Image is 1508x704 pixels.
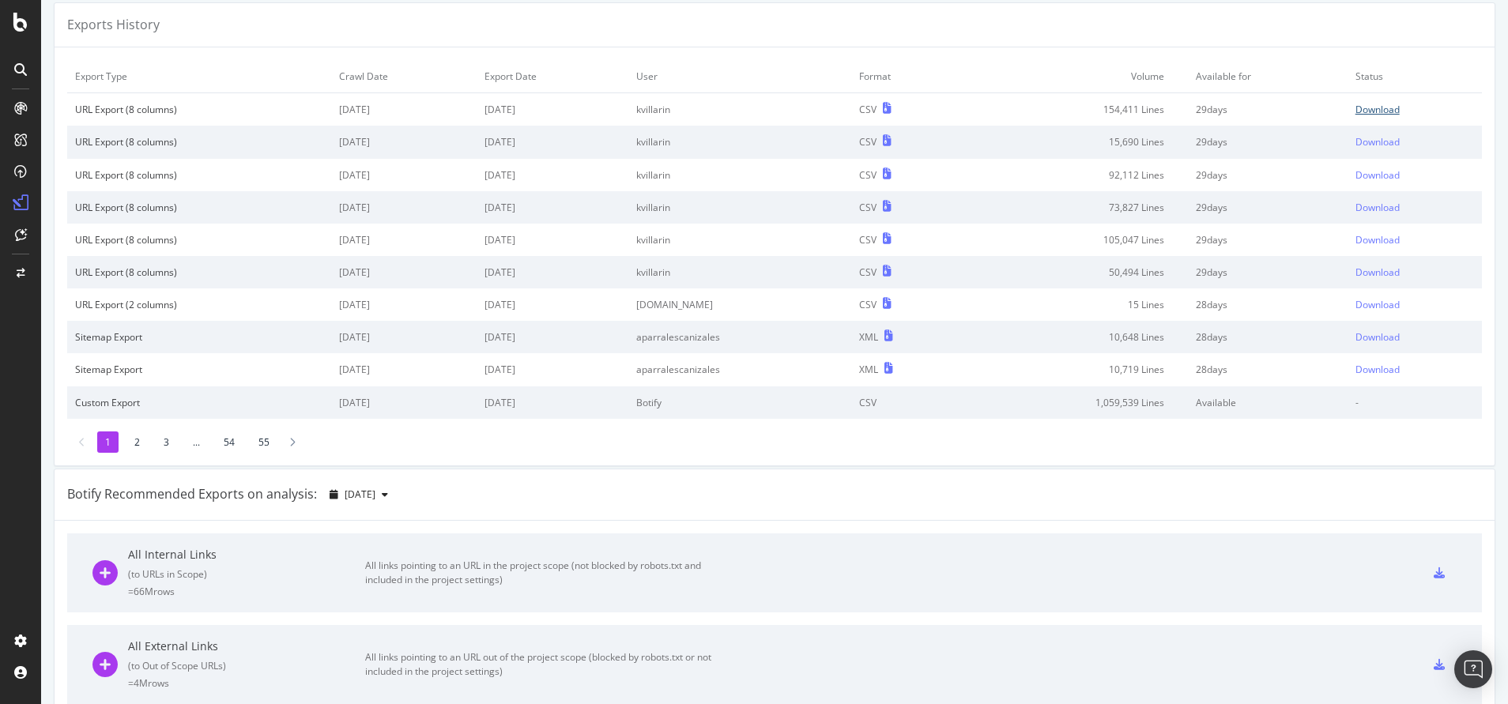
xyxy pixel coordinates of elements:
[126,431,148,453] li: 2
[345,488,375,501] span: 2025 Aug. 3rd
[628,386,851,419] td: Botify
[1355,330,1400,344] div: Download
[859,363,878,376] div: XML
[1188,256,1348,288] td: 29 days
[185,431,208,453] li: ...
[1188,321,1348,353] td: 28 days
[477,60,629,93] td: Export Date
[1348,386,1482,419] td: -
[1355,201,1400,214] div: Download
[128,659,365,672] div: ( to Out of Scope URLs )
[859,201,877,214] div: CSV
[75,396,323,409] div: Custom Export
[1355,103,1474,116] a: Download
[1355,298,1474,311] a: Download
[128,547,365,563] div: All Internal Links
[1355,330,1474,344] a: Download
[75,168,323,182] div: URL Export (8 columns)
[859,135,877,149] div: CSV
[67,485,317,503] div: Botify Recommended Exports on analysis:
[156,431,177,453] li: 3
[97,431,119,453] li: 1
[859,298,877,311] div: CSV
[1188,126,1348,158] td: 29 days
[1355,233,1474,247] a: Download
[331,256,477,288] td: [DATE]
[75,330,323,344] div: Sitemap Export
[477,386,629,419] td: [DATE]
[365,650,721,679] div: All links pointing to an URL out of the project scope (blocked by robots.txt or not included in t...
[628,353,851,386] td: aparralescanizales
[1355,363,1474,376] a: Download
[75,103,323,116] div: URL Export (8 columns)
[628,126,851,158] td: kvillarin
[75,265,323,279] div: URL Export (8 columns)
[1355,135,1474,149] a: Download
[859,103,877,116] div: CSV
[859,330,878,344] div: XML
[1348,60,1482,93] td: Status
[75,363,323,376] div: Sitemap Export
[67,60,331,93] td: Export Type
[1188,60,1348,93] td: Available for
[477,159,629,191] td: [DATE]
[331,191,477,224] td: [DATE]
[963,93,1189,126] td: 154,411 Lines
[477,224,629,256] td: [DATE]
[1196,396,1340,409] div: Available
[628,256,851,288] td: kvillarin
[859,168,877,182] div: CSV
[628,224,851,256] td: kvillarin
[75,135,323,149] div: URL Export (8 columns)
[477,191,629,224] td: [DATE]
[628,93,851,126] td: kvillarin
[1355,168,1400,182] div: Download
[331,93,477,126] td: [DATE]
[75,201,323,214] div: URL Export (8 columns)
[1355,363,1400,376] div: Download
[963,191,1189,224] td: 73,827 Lines
[331,288,477,321] td: [DATE]
[628,288,851,321] td: [DOMAIN_NAME]
[851,386,963,419] td: CSV
[963,224,1189,256] td: 105,047 Lines
[963,126,1189,158] td: 15,690 Lines
[1355,168,1474,182] a: Download
[477,288,629,321] td: [DATE]
[628,159,851,191] td: kvillarin
[1355,265,1400,279] div: Download
[1355,265,1474,279] a: Download
[251,431,277,453] li: 55
[331,353,477,386] td: [DATE]
[128,676,365,690] div: = 4M rows
[963,256,1189,288] td: 50,494 Lines
[1188,353,1348,386] td: 28 days
[963,386,1189,419] td: 1,059,539 Lines
[1188,159,1348,191] td: 29 days
[1188,288,1348,321] td: 28 days
[1434,567,1445,578] div: csv-export
[128,567,365,581] div: ( to URLs in Scope )
[1188,93,1348,126] td: 29 days
[1434,659,1445,670] div: csv-export
[128,585,365,598] div: = 66M rows
[1454,650,1492,688] div: Open Intercom Messenger
[477,93,629,126] td: [DATE]
[963,159,1189,191] td: 92,112 Lines
[628,321,851,353] td: aparralescanizales
[75,298,323,311] div: URL Export (2 columns)
[859,233,877,247] div: CSV
[477,321,629,353] td: [DATE]
[477,353,629,386] td: [DATE]
[365,559,721,587] div: All links pointing to an URL in the project scope (not blocked by robots.txt and included in the ...
[1355,201,1474,214] a: Download
[216,431,243,453] li: 54
[1355,103,1400,116] div: Download
[1355,298,1400,311] div: Download
[1188,191,1348,224] td: 29 days
[963,321,1189,353] td: 10,648 Lines
[859,265,877,279] div: CSV
[963,60,1189,93] td: Volume
[331,126,477,158] td: [DATE]
[477,256,629,288] td: [DATE]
